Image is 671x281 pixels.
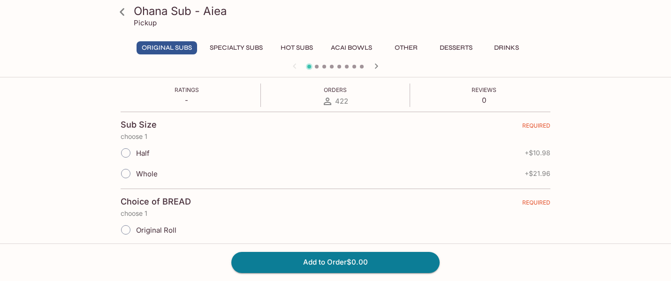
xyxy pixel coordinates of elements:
[136,149,150,158] span: Half
[326,41,377,54] button: Acai Bowls
[121,210,550,217] p: choose 1
[137,41,197,54] button: Original Subs
[121,197,191,207] h4: Choice of BREAD
[525,170,550,177] span: + $21.96
[472,86,496,93] span: Reviews
[136,226,176,235] span: Original Roll
[121,133,550,140] p: choose 1
[324,86,347,93] span: Orders
[522,122,550,133] span: REQUIRED
[134,4,553,18] h3: Ohana Sub - Aiea
[205,41,268,54] button: Specialty Subs
[335,97,348,106] span: 422
[275,41,318,54] button: Hot Subs
[121,120,157,130] h4: Sub Size
[525,149,550,157] span: + $10.98
[472,96,496,105] p: 0
[175,86,199,93] span: Ratings
[175,96,199,105] p: -
[134,18,157,27] p: Pickup
[522,199,550,210] span: REQUIRED
[136,169,158,178] span: Whole
[485,41,527,54] button: Drinks
[435,41,478,54] button: Desserts
[231,252,440,273] button: Add to Order$0.00
[385,41,427,54] button: Other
